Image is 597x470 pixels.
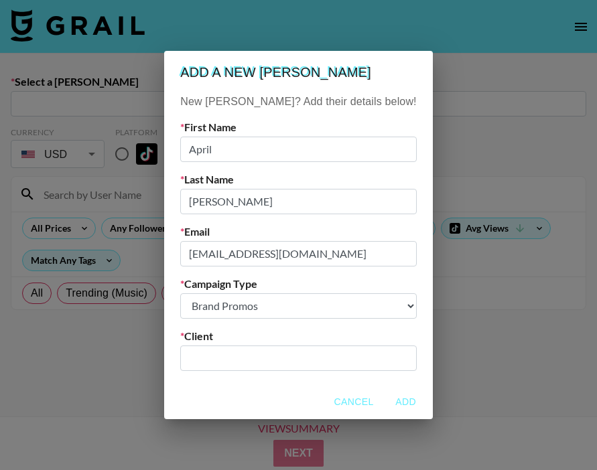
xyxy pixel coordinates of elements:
[164,51,432,94] h2: Add a new [PERSON_NAME]
[180,329,416,343] label: Client
[180,94,416,110] p: New [PERSON_NAME]? Add their details below!
[180,121,416,134] label: First Name
[328,390,379,414] button: Cancel
[180,225,416,238] label: Email
[385,390,427,414] button: Add
[180,277,416,291] label: Campaign Type
[180,173,416,186] label: Last Name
